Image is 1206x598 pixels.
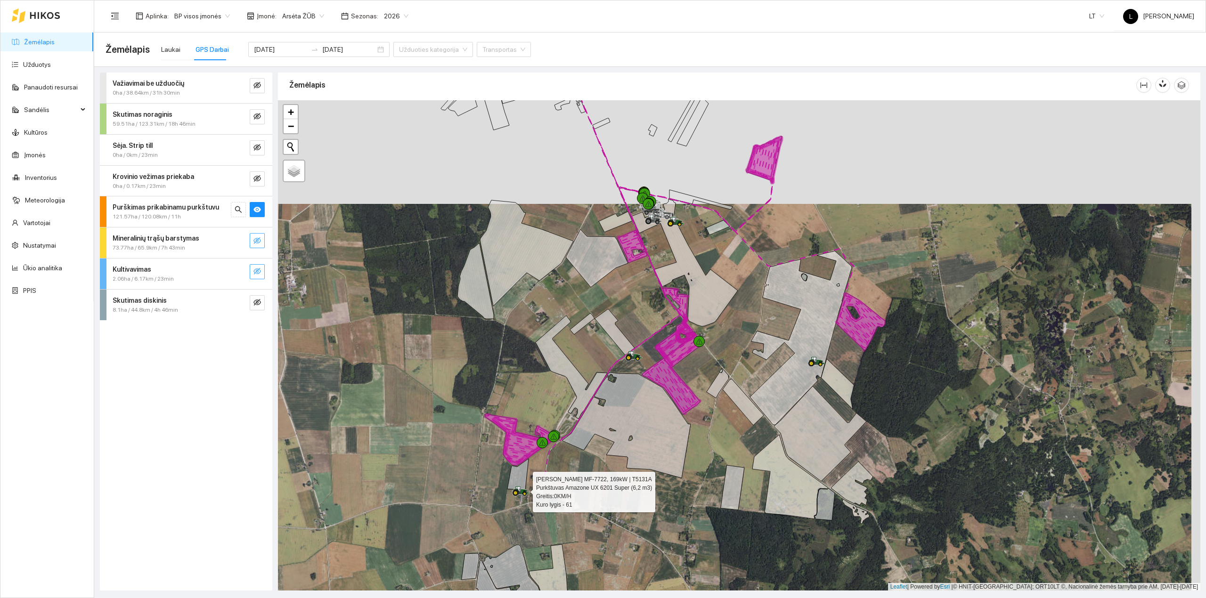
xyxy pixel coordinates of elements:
span: Arsėta ŽŪB [282,9,324,23]
button: eye-invisible [250,171,265,186]
button: eye-invisible [250,78,265,93]
span: Aplinka : [146,11,169,21]
a: Užduotys [23,61,51,68]
div: Kultivavimas2.06ha / 6.17km / 23mineye-invisible [100,259,272,289]
strong: Krovinio vežimas priekaba [113,173,194,180]
button: column-width [1136,78,1151,93]
span: 121.57ha / 120.08km / 11h [113,212,181,221]
span: shop [247,12,254,20]
span: eye-invisible [253,144,261,153]
span: BP visos įmonės [174,9,230,23]
span: Sezonas : [351,11,378,21]
button: eye-invisible [250,295,265,310]
a: Vartotojai [23,219,50,226]
strong: Skutimas diskinis [113,297,167,304]
button: menu-fold [106,7,124,25]
button: eye-invisible [250,264,265,279]
span: eye-invisible [253,175,261,184]
strong: Skutimas noraginis [113,111,172,118]
strong: Kultivavimas [113,266,151,273]
span: eye [253,206,261,215]
span: 73.77ha / 65.9km / 7h 43min [113,243,185,252]
span: swap-right [311,46,318,53]
button: eye-invisible [250,140,265,155]
div: Skutimas noraginis59.51ha / 123.31km / 18h 46mineye-invisible [100,104,272,134]
span: 0ha / 0km / 23min [113,151,158,160]
div: Mineralinių trąšų barstymas73.77ha / 65.9km / 7h 43mineye-invisible [100,227,272,258]
span: to [311,46,318,53]
button: Initiate a new search [284,140,298,154]
div: GPS Darbai [196,44,229,55]
a: Inventorius [25,174,57,181]
button: search [231,202,246,217]
strong: Sėja. Strip till [113,142,153,149]
input: Pradžios data [254,44,307,55]
a: Nustatymai [23,242,56,249]
a: Ūkio analitika [23,264,62,272]
span: 2.06ha / 6.17km / 23min [113,275,174,283]
span: − [288,120,294,132]
div: Žemėlapis [289,72,1136,98]
button: eye-invisible [250,109,265,124]
div: | Powered by © HNIT-[GEOGRAPHIC_DATA]; ORT10LT ©, Nacionalinė žemės tarnyba prie AM, [DATE]-[DATE] [888,583,1200,591]
span: eye-invisible [253,237,261,246]
span: menu-fold [111,12,119,20]
span: eye-invisible [253,81,261,90]
div: Skutimas diskinis8.1ha / 44.8km / 4h 46mineye-invisible [100,290,272,320]
button: eye [250,202,265,217]
a: Žemėlapis [24,38,55,46]
div: Laukai [161,44,180,55]
span: eye-invisible [253,267,261,276]
span: eye-invisible [253,113,261,121]
span: L [1129,9,1133,24]
span: + [288,106,294,118]
span: Sandėlis [24,100,78,119]
div: Sėja. Strip till0ha / 0km / 23mineye-invisible [100,135,272,165]
span: layout [136,12,143,20]
a: Meteorologija [25,196,65,204]
span: [PERSON_NAME] [1123,12,1194,20]
a: PPIS [23,287,36,294]
span: 0ha / 0.17km / 23min [113,182,166,191]
strong: Mineralinių trąšų barstymas [113,234,199,242]
span: search [235,206,242,215]
a: Esri [940,583,950,590]
a: Zoom out [284,119,298,133]
a: Kultūros [24,129,48,136]
a: Leaflet [890,583,907,590]
span: Įmonė : [257,11,277,21]
span: Žemėlapis [106,42,150,57]
span: 0ha / 38.64km / 31h 30min [113,89,180,97]
div: Važiavimai be užduočių0ha / 38.64km / 31h 30mineye-invisible [100,73,272,103]
span: 2026 [384,9,408,23]
span: eye-invisible [253,299,261,307]
span: 59.51ha / 123.31km / 18h 46min [113,120,196,129]
div: Purškimas prikabinamu purkštuvu121.57ha / 120.08km / 11hsearcheye [100,196,272,227]
span: LT [1089,9,1104,23]
span: column-width [1137,81,1151,89]
span: 8.1ha / 44.8km / 4h 46min [113,306,178,315]
input: Pabaigos data [322,44,375,55]
a: Layers [284,161,304,181]
div: Krovinio vežimas priekaba0ha / 0.17km / 23mineye-invisible [100,166,272,196]
strong: Važiavimai be užduočių [113,80,184,87]
a: Įmonės [24,151,46,159]
span: | [952,583,953,590]
button: eye-invisible [250,233,265,248]
a: Zoom in [284,105,298,119]
strong: Purškimas prikabinamu purkštuvu [113,203,219,211]
a: Panaudoti resursai [24,83,78,91]
span: calendar [341,12,349,20]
